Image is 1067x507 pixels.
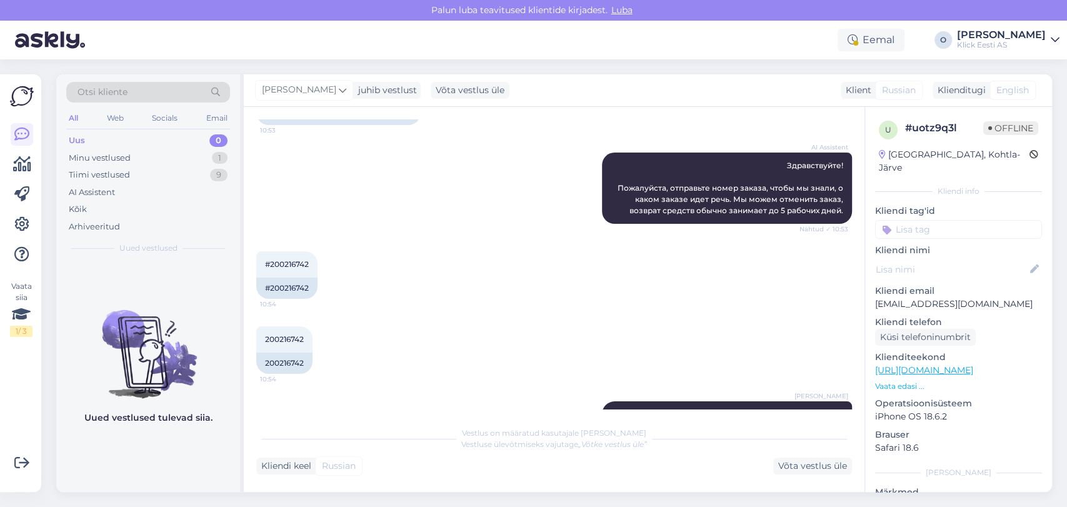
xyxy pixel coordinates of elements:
p: Klienditeekond [875,351,1042,364]
div: [PERSON_NAME] [875,467,1042,478]
p: Märkmed [875,486,1042,499]
p: Safari 18.6 [875,441,1042,454]
p: Brauser [875,428,1042,441]
i: „Võtke vestlus üle” [578,439,647,449]
div: Kliendi keel [256,459,311,473]
input: Lisa tag [875,220,1042,239]
p: Kliendi telefon [875,316,1042,329]
div: Vaata siia [10,281,33,337]
div: All [66,110,81,126]
div: [PERSON_NAME] [957,30,1046,40]
p: Kliendi nimi [875,244,1042,257]
p: Kliendi email [875,284,1042,298]
span: [PERSON_NAME] [794,391,848,401]
div: Kliendi info [875,186,1042,197]
span: 10:53 [260,126,307,135]
span: Luba [608,4,636,16]
div: #200216742 [256,278,318,299]
div: 1 [212,152,228,164]
p: iPhone OS 18.6.2 [875,410,1042,423]
span: Vestluse ülevõtmiseks vajutage [461,439,647,449]
div: Kõik [69,203,87,216]
div: Eemal [838,29,904,51]
span: Otsi kliente [78,86,128,99]
div: O [934,31,952,49]
span: English [996,84,1029,97]
div: Klient [841,84,871,97]
p: Uued vestlused tulevad siia. [84,411,213,424]
span: [PERSON_NAME] [262,83,336,97]
div: 9 [210,169,228,181]
span: u [885,125,891,134]
span: 10:54 [260,374,307,384]
div: Minu vestlused [69,152,131,164]
img: No chats [56,288,240,400]
div: Tiimi vestlused [69,169,130,181]
span: Nähtud ✓ 10:53 [799,224,848,234]
span: Offline [983,121,1038,135]
div: Võta vestlus üle [431,82,509,99]
div: juhib vestlust [353,84,417,97]
span: Russian [322,459,356,473]
div: Võta vestlus üle [773,458,852,474]
div: 0 [209,134,228,147]
p: Operatsioonisüsteem [875,397,1042,410]
img: Askly Logo [10,84,34,108]
span: #200216742 [265,259,309,269]
span: Russian [882,84,916,97]
div: 200216742 [256,353,313,374]
input: Lisa nimi [876,263,1028,276]
div: Socials [149,110,180,126]
span: 10:54 [260,299,307,309]
div: # uotz9q3l [905,121,983,136]
p: [EMAIL_ADDRESS][DOMAIN_NAME] [875,298,1042,311]
div: Küsi telefoninumbrit [875,329,976,346]
span: Vestlus on määratud kasutajale [PERSON_NAME] [462,428,646,438]
p: Kliendi tag'id [875,204,1042,218]
a: [PERSON_NAME]Klick Eesti AS [957,30,1059,50]
div: Uus [69,134,85,147]
div: Web [104,110,126,126]
div: 1 / 3 [10,326,33,337]
p: Vaata edasi ... [875,381,1042,392]
span: AI Assistent [801,143,848,152]
div: Email [204,110,230,126]
a: [URL][DOMAIN_NAME] [875,364,973,376]
span: Здравствуйте! Пожалуйста, отправьте номер заказа, чтобы мы знали, о каком заказе идет речь. Мы мо... [618,161,845,215]
div: [GEOGRAPHIC_DATA], Kohtla-Järve [879,148,1029,174]
div: Klick Eesti AS [957,40,1046,50]
div: Klienditugi [933,84,986,97]
div: Arhiveeritud [69,221,120,233]
div: AI Assistent [69,186,115,199]
span: 200216742 [265,334,304,344]
span: Uued vestlused [119,243,178,254]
